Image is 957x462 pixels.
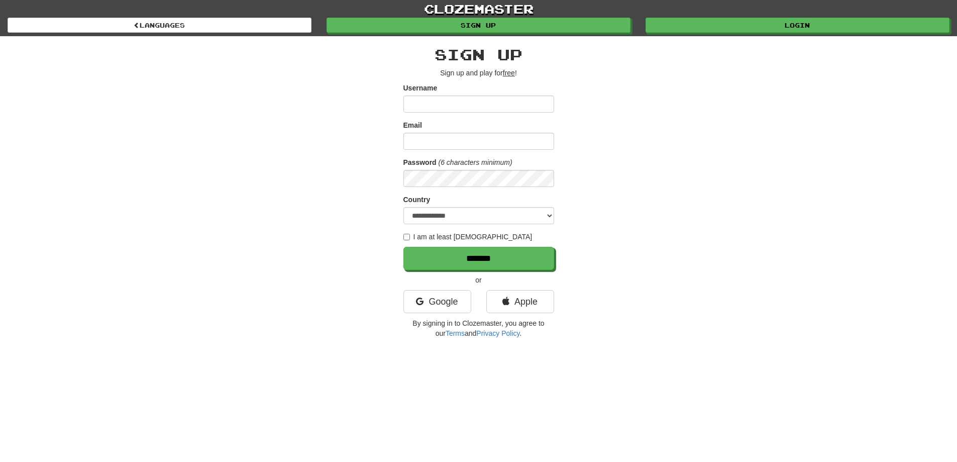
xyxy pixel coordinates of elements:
[403,68,554,78] p: Sign up and play for !
[646,18,949,33] a: Login
[8,18,311,33] a: Languages
[446,329,465,337] a: Terms
[403,275,554,285] p: or
[403,318,554,338] p: By signing in to Clozemaster, you agree to our and .
[476,329,519,337] a: Privacy Policy
[486,290,554,313] a: Apple
[403,120,422,130] label: Email
[403,83,438,93] label: Username
[327,18,630,33] a: Sign up
[503,69,515,77] u: free
[403,46,554,63] h2: Sign up
[403,290,471,313] a: Google
[403,232,533,242] label: I am at least [DEMOGRAPHIC_DATA]
[403,195,431,205] label: Country
[403,157,437,167] label: Password
[403,234,410,240] input: I am at least [DEMOGRAPHIC_DATA]
[439,158,512,166] em: (6 characters minimum)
